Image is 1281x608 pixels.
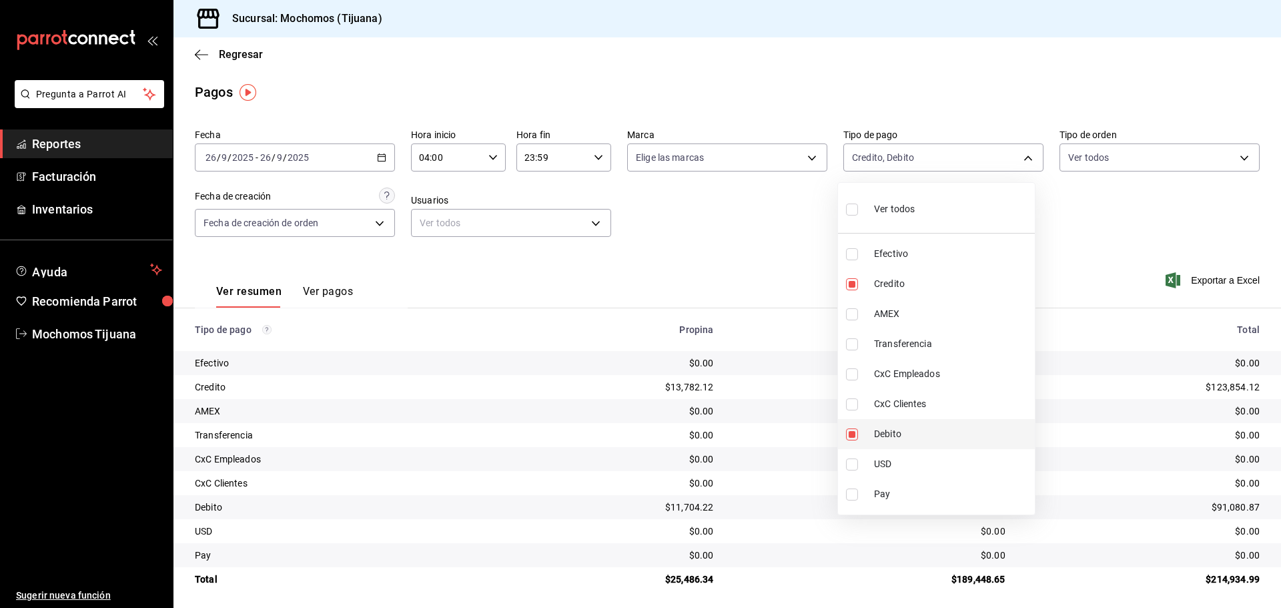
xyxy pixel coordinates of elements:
span: Ver todos [874,202,915,216]
img: Tooltip marker [240,84,256,101]
span: Credito [874,277,1029,291]
span: CxC Clientes [874,397,1029,411]
span: Debito [874,427,1029,441]
span: Efectivo [874,247,1029,261]
span: Pay [874,487,1029,501]
span: USD [874,457,1029,471]
span: Transferencia [874,337,1029,351]
span: AMEX [874,307,1029,321]
span: CxC Empleados [874,367,1029,381]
